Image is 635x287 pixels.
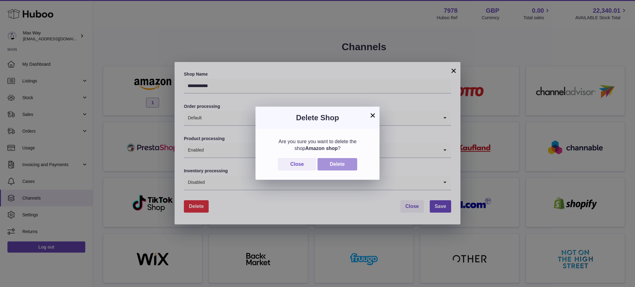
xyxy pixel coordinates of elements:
button: Delete [317,158,357,171]
button: × [369,112,376,119]
h3: Delete Shop [265,113,370,123]
b: Amazon shop [305,146,338,151]
button: Close [278,158,316,171]
div: Are you sure you want to delete the shop ? [265,138,370,152]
